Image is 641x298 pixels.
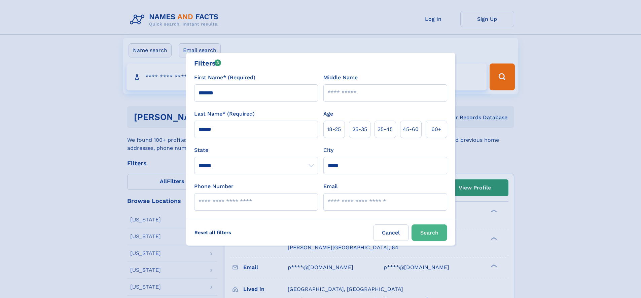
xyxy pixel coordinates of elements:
label: Reset all filters [190,224,236,241]
label: Last Name* (Required) [194,110,255,118]
label: Age [323,110,333,118]
span: 60+ [431,125,441,133]
span: 45‑60 [403,125,419,133]
span: 35‑45 [378,125,393,133]
span: 25‑35 [352,125,367,133]
label: City [323,146,333,154]
span: 18‑25 [327,125,341,133]
label: Email [323,182,338,190]
label: Middle Name [323,74,358,82]
div: Filters [194,58,221,68]
label: State [194,146,318,154]
button: Search [412,224,447,241]
label: Phone Number [194,182,234,190]
label: Cancel [373,224,409,241]
label: First Name* (Required) [194,74,255,82]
